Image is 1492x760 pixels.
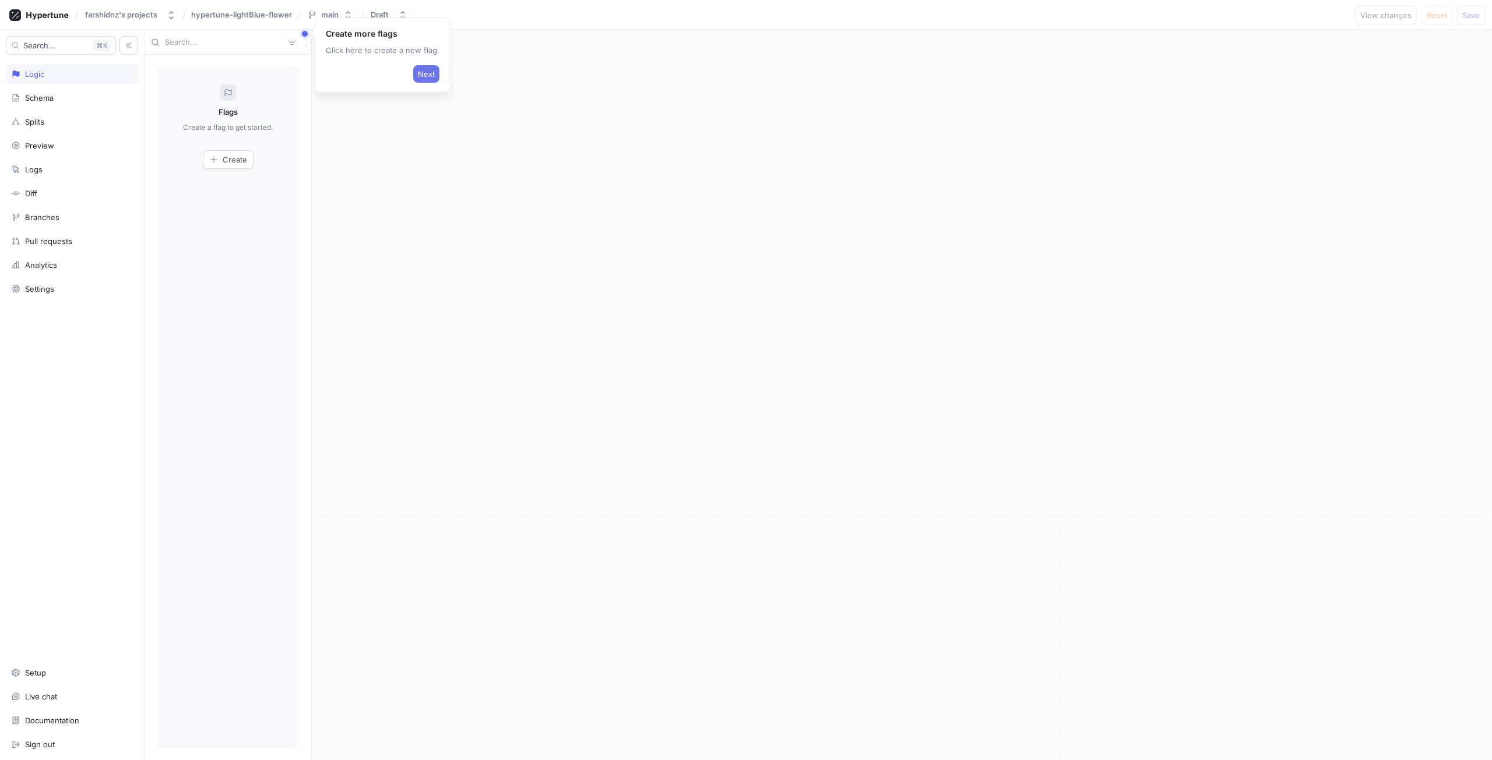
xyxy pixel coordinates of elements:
[25,716,79,725] div: Documentation
[25,260,57,270] div: Analytics
[25,692,57,701] div: Live chat
[1427,12,1447,19] span: Reset
[25,213,59,222] div: Branches
[203,150,254,169] button: Create
[6,710,138,730] a: Documentation
[191,10,292,19] span: hypertune-lightBlue-flower
[366,5,412,24] button: Draft
[223,156,247,163] span: Create
[1355,6,1417,24] button: View changes
[80,5,181,24] button: farshidnz's projects
[1462,12,1480,19] span: Save
[85,10,157,20] div: farshidnz's projects
[1360,12,1412,19] span: View changes
[23,42,55,49] span: Search...
[1457,6,1485,24] button: Save
[371,10,389,20] div: Draft
[25,141,54,150] div: Preview
[25,668,46,677] div: Setup
[25,236,72,246] div: Pull requests
[1421,6,1452,24] button: Reset
[6,36,116,55] button: Search...K
[25,165,43,174] div: Logs
[25,93,54,102] div: Schema
[25,284,54,294] div: Settings
[165,37,283,48] input: Search...
[219,107,238,118] p: Flags
[93,40,111,51] div: K
[321,10,339,20] div: main
[25,69,44,79] div: Logic
[25,117,44,126] div: Splits
[25,740,55,749] div: Sign out
[183,122,273,133] p: Create a flag to get started.
[25,189,37,198] div: Diff
[302,5,357,24] button: main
